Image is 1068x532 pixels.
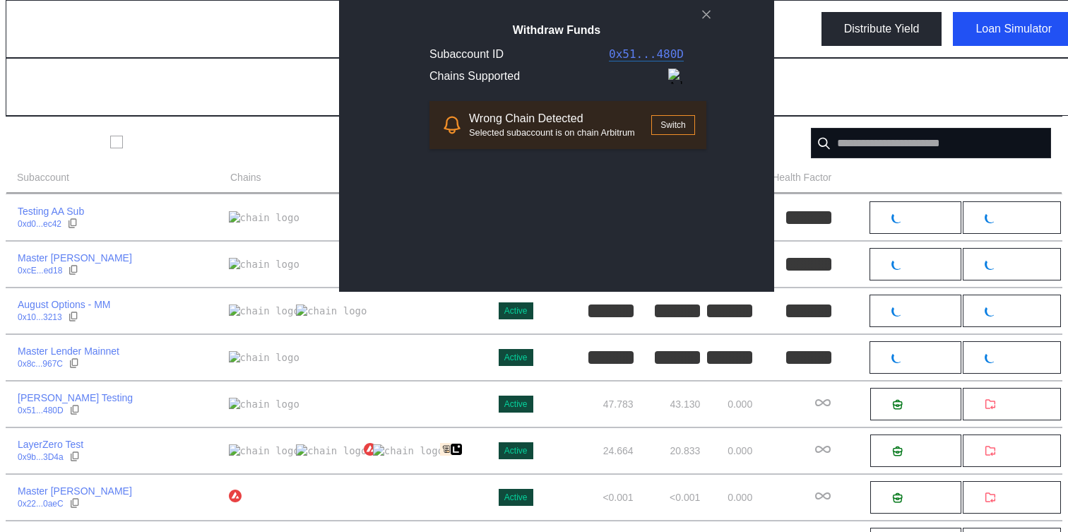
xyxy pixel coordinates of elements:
[18,345,119,357] div: Master Lender Mainnet
[373,444,444,457] img: chain logo
[634,427,701,474] td: 20.833
[975,23,1052,35] div: Loan Simulator
[538,427,634,474] td: 24.664
[985,259,996,270] img: pending
[634,381,701,427] td: 43.130
[229,444,299,457] img: chain logo
[18,205,84,218] div: Testing AA Sub
[908,399,939,410] span: Deposit
[18,391,133,404] div: [PERSON_NAME] Testing
[429,48,504,61] div: Subaccount ID
[908,492,939,503] span: Deposit
[229,398,299,410] img: chain logo
[985,212,996,223] img: pending
[229,351,299,364] img: chain logo
[18,70,90,83] h2: Total Balance
[230,170,261,185] span: Chains
[695,4,718,26] button: close modal
[772,170,831,185] span: Health Factor
[296,305,367,317] img: chain logo
[908,306,939,317] span: Deposit
[830,87,860,104] div: USD
[891,305,903,317] img: pending
[668,69,684,84] img: Arbitrum One
[229,490,242,502] img: chain logo
[538,474,634,521] td: <0.001
[908,213,939,223] span: Deposit
[229,211,299,224] img: chain logo
[908,259,939,270] span: Deposit
[985,352,996,363] img: pending
[538,381,634,427] td: 47.783
[844,23,920,35] div: Distribute Yield
[18,266,62,276] div: 0xcE...ed18
[469,127,651,138] div: Selected subaccount is on chain Arbitrum
[504,446,528,456] div: Active
[450,443,463,456] img: chain logo
[1002,259,1039,270] span: Withdraw
[634,474,701,521] td: <0.001
[18,485,132,497] div: Master [PERSON_NAME]
[908,446,939,456] span: Deposit
[504,399,528,409] div: Active
[1002,399,1039,410] span: Withdraw
[129,136,233,148] label: Show Closed Accounts
[722,70,785,83] h2: Total Equity
[1002,306,1039,317] span: Withdraw
[18,359,63,369] div: 0x8c...967C
[1002,353,1039,363] span: Withdraw
[504,306,528,316] div: Active
[17,135,99,151] div: Subaccounts
[364,443,376,456] img: chain logo
[440,443,453,456] img: chain logo
[18,438,83,451] div: LayerZero Test
[701,427,753,474] td: 0.000
[18,219,61,229] div: 0xd0...ec42
[504,353,528,362] div: Active
[17,170,69,185] span: Subaccount
[18,87,120,104] div: -299,629.267
[985,305,996,317] img: pending
[229,258,299,271] img: chain logo
[891,212,903,223] img: pending
[18,452,64,462] div: 0x9b...3D4a
[18,252,132,264] div: Master [PERSON_NAME]
[891,259,903,270] img: pending
[18,16,148,42] div: My Dashboard
[18,298,111,311] div: August Options - MM
[651,115,695,135] button: Switch
[908,353,939,363] span: Deposit
[18,312,62,322] div: 0x10...3213
[362,24,752,37] h2: Withdraw Funds
[18,406,64,415] div: 0x51...480D
[1002,492,1039,503] span: Withdraw
[18,499,64,509] div: 0x22...0aeC
[701,474,753,521] td: 0.000
[701,381,753,427] td: 0.000
[1002,446,1039,456] span: Withdraw
[504,492,528,502] div: Active
[609,47,684,61] a: 0x51...480D
[126,87,155,104] div: USD
[229,305,299,317] img: chain logo
[296,444,367,457] img: chain logo
[429,70,520,83] div: Chains Supported
[1002,213,1039,223] span: Withdraw
[469,112,651,125] div: Wrong Chain Detected
[891,352,903,363] img: pending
